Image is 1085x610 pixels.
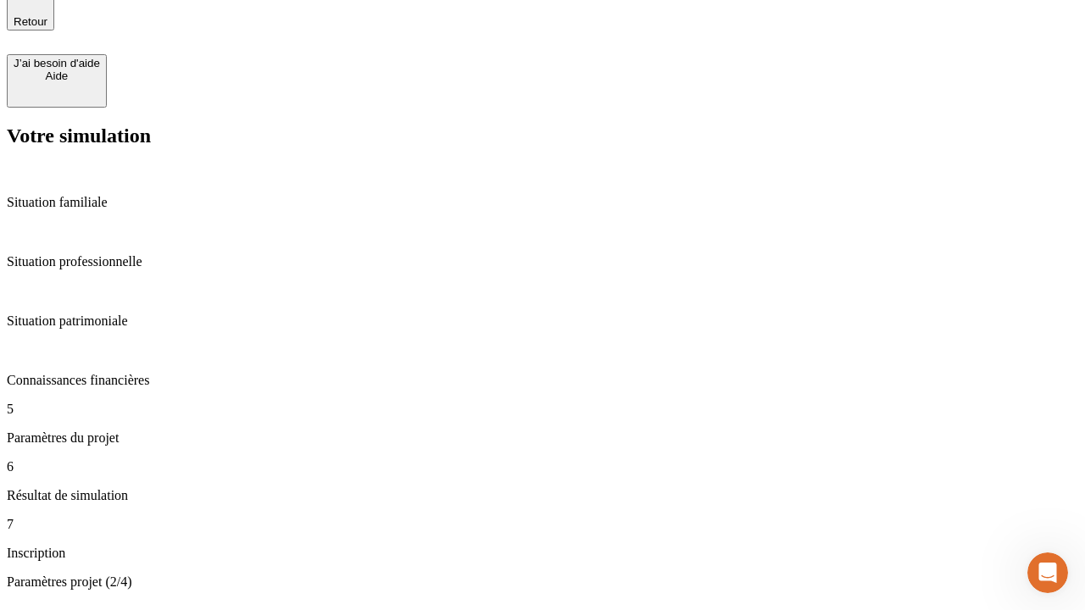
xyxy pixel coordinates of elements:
[7,546,1078,561] p: Inscription
[7,402,1078,417] p: 5
[14,69,100,82] div: Aide
[14,57,100,69] div: J’ai besoin d'aide
[7,459,1078,474] p: 6
[1027,552,1068,593] iframe: Intercom live chat
[14,15,47,28] span: Retour
[7,373,1078,388] p: Connaissances financières
[7,574,1078,590] p: Paramètres projet (2/4)
[7,125,1078,147] h2: Votre simulation
[7,254,1078,269] p: Situation professionnelle
[7,313,1078,329] p: Situation patrimoniale
[7,488,1078,503] p: Résultat de simulation
[7,54,107,108] button: J’ai besoin d'aideAide
[7,517,1078,532] p: 7
[7,195,1078,210] p: Situation familiale
[7,430,1078,446] p: Paramètres du projet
